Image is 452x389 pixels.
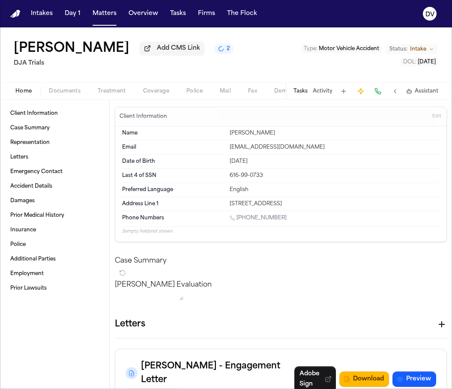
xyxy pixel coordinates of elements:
button: 2 active tasks [215,44,233,54]
span: Fax [248,88,257,95]
button: Edit [430,110,444,123]
span: Edit [432,114,441,120]
a: Letters [7,150,102,164]
button: Preview [392,371,436,387]
a: Accident Details [7,180,102,193]
a: Insurance [7,223,102,237]
span: Type : [304,46,317,51]
span: Add CMS Link [157,44,200,53]
div: [STREET_ADDRESS] [230,200,440,207]
span: Phone Numbers [122,215,164,221]
button: Tasks [293,88,308,95]
button: Change status from Intake [385,44,438,54]
a: Home [10,10,21,18]
a: Employment [7,267,102,281]
dt: Date of Birth [122,158,225,165]
button: Make a Call [372,85,384,97]
a: Representation [7,136,102,150]
a: Case Summary [7,121,102,135]
button: Firms [195,6,219,21]
p: [PERSON_NAME] Evaluation [115,280,447,290]
div: [PERSON_NAME] [230,130,440,137]
span: Demand [274,88,297,95]
button: Assistant [406,88,438,95]
span: Treatment [98,88,126,95]
div: [EMAIL_ADDRESS][DOMAIN_NAME] [230,144,440,151]
button: Matters [89,6,120,21]
button: Overview [125,6,162,21]
button: Activity [313,88,332,95]
dt: Last 4 of SSN [122,172,225,179]
button: Add CMS Link [140,42,204,55]
a: Emergency Contact [7,165,102,179]
span: Police [186,88,203,95]
h1: Letters [115,317,145,331]
dt: Name [122,130,225,137]
a: Prior Medical History [7,209,102,222]
img: Finch Logo [10,10,21,18]
a: Client Information [7,107,102,120]
button: Day 1 [61,6,84,21]
button: Download [339,371,389,387]
button: Create Immediate Task [355,85,367,97]
span: Coverage [143,88,169,95]
span: Home [15,88,32,95]
span: Intake [410,46,426,53]
button: Edit matter name [14,41,129,57]
button: Tasks [167,6,189,21]
div: [DATE] [230,158,440,165]
span: Documents [49,88,81,95]
span: Assistant [415,88,438,95]
dt: Email [122,144,225,151]
a: Additional Parties [7,252,102,266]
dt: Address Line 1 [122,200,225,207]
button: Edit DOL: 2025-09-09 [401,58,438,66]
a: Police [7,238,102,251]
a: Prior Lawsuits [7,281,102,295]
h2: Case Summary [115,256,447,266]
a: Call 1 (323) 681-8496 [230,215,287,221]
h3: [PERSON_NAME] - Engagement Letter [141,359,294,387]
a: Damages [7,194,102,208]
dt: Preferred Language [122,186,225,193]
div: 616-99-0733 [230,172,440,179]
div: English [230,186,440,193]
button: The Flock [224,6,260,21]
h1: [PERSON_NAME] [14,41,129,57]
h3: Client Information [118,113,169,120]
span: [DATE] [418,60,436,65]
h2: DJA Trials [14,58,233,69]
span: Motor Vehicle Accident [319,46,379,51]
button: Intakes [27,6,56,21]
button: Add Task [338,85,350,97]
span: Mail [220,88,231,95]
span: DOL : [403,60,416,65]
button: Edit Type: Motor Vehicle Accident [301,45,382,53]
span: Status: [389,46,407,53]
span: 2 [227,45,230,52]
p: 5 empty fields not shown. [122,228,440,235]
